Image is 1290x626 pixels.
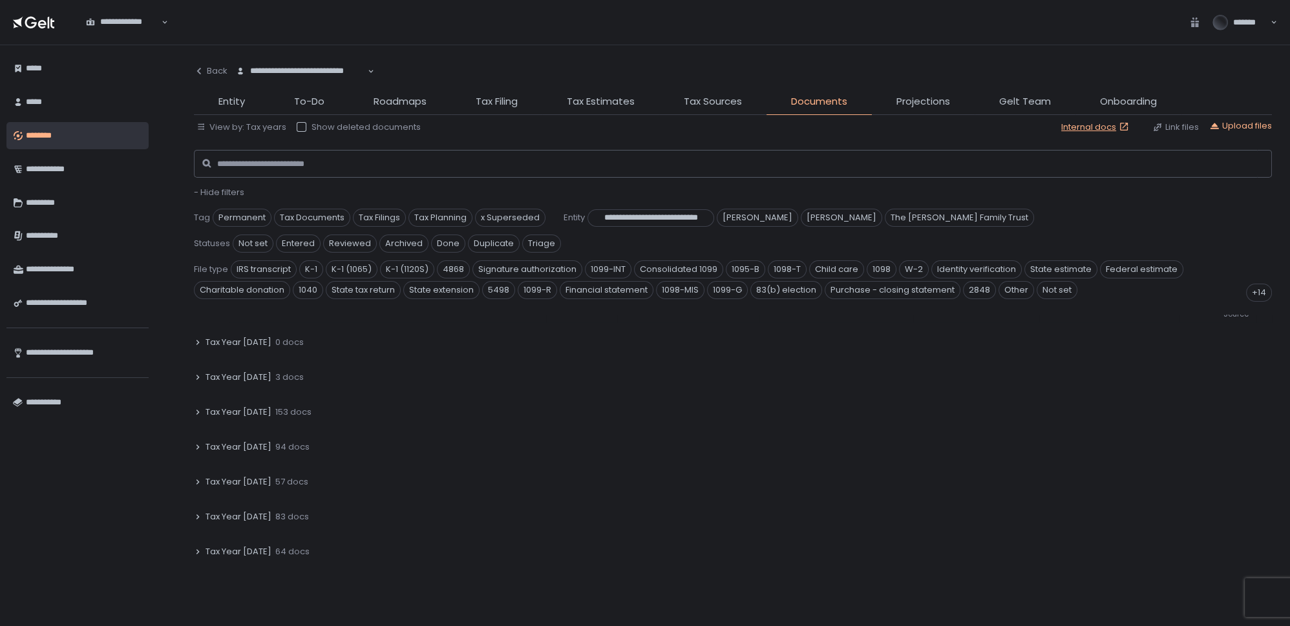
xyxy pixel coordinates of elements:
span: State tax return [326,281,401,299]
div: Search for option [78,9,168,36]
span: IRS transcript [231,260,297,278]
span: Not set [233,235,273,253]
span: 1099-G [707,281,748,299]
span: x Superseded [475,209,545,227]
span: 94 docs [275,441,310,453]
span: Identity verification [931,260,1022,278]
span: Entered [276,235,321,253]
span: Federal estimate [1100,260,1183,278]
span: W-2 [899,260,929,278]
span: 1099-INT [585,260,631,278]
span: 1040 [293,281,323,299]
span: Projections [896,94,950,109]
span: Entity [564,212,585,224]
span: Roadmaps [374,94,427,109]
span: Financial statement [560,281,653,299]
button: - Hide filters [194,187,244,198]
span: The [PERSON_NAME] Family Trust [885,209,1034,227]
span: Entity [218,94,245,109]
input: Search for option [236,77,366,90]
span: - Hide filters [194,186,244,198]
span: 57 docs [275,476,308,488]
span: Consolidated 1099 [634,260,723,278]
span: K-1 (1120S) [380,260,434,278]
span: Signature authorization [472,260,582,278]
span: Reviewed [323,235,377,253]
span: Permanent [213,209,271,227]
span: 83 docs [275,511,309,523]
span: 153 docs [275,406,312,418]
span: [PERSON_NAME] [801,209,882,227]
span: Gelt Team [999,94,1051,109]
span: Archived [379,235,428,253]
span: 64 docs [275,546,310,558]
button: View by: Tax years [196,121,286,133]
button: Upload files [1209,120,1272,132]
span: Tax Year [DATE] [206,546,271,558]
span: Other [999,281,1034,299]
span: State estimate [1024,260,1097,278]
span: Not set [1037,281,1077,299]
span: File type [194,264,228,275]
span: Tax Filings [353,209,406,227]
span: Documents [791,94,847,109]
span: Done [431,235,465,253]
span: Child care [809,260,864,278]
span: Tax Year [DATE] [206,337,271,348]
span: K-1 [299,260,323,278]
span: K-1 (1065) [326,260,377,278]
a: Internal docs [1061,121,1132,133]
span: Tax Year [DATE] [206,406,271,418]
span: State extension [403,281,480,299]
span: 1098 [867,260,896,278]
span: Tax Estimates [567,94,635,109]
span: 3 docs [275,371,304,383]
span: 0 docs [275,337,304,348]
span: Purchase - closing statement [825,281,960,299]
span: 1095-B [726,260,765,278]
span: 1098-MIS [656,281,704,299]
span: Charitable donation [194,281,290,299]
span: 83(b) election [750,281,822,299]
span: 1098-T [768,260,807,278]
span: Onboarding [1100,94,1157,109]
span: Duplicate [468,235,520,253]
span: Statuses [194,238,230,249]
span: Tax Year [DATE] [206,511,271,523]
span: To-Do [294,94,324,109]
button: Link files [1152,121,1199,133]
span: 1099-R [518,281,557,299]
div: +14 [1246,284,1272,302]
span: Triage [522,235,561,253]
input: Search for option [86,28,160,41]
span: [PERSON_NAME] [717,209,798,227]
div: Search for option [227,58,374,85]
span: 2848 [963,281,996,299]
span: Tag [194,212,210,224]
button: Back [194,58,227,84]
span: Tax Filing [476,94,518,109]
span: Tax Year [DATE] [206,441,271,453]
div: Back [194,65,227,77]
span: Tax Planning [408,209,472,227]
span: 4868 [437,260,470,278]
span: 5498 [482,281,515,299]
span: Tax Year [DATE] [206,371,271,383]
span: Tax Sources [684,94,742,109]
span: Tax Documents [274,209,350,227]
span: Tax Year [DATE] [206,476,271,488]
